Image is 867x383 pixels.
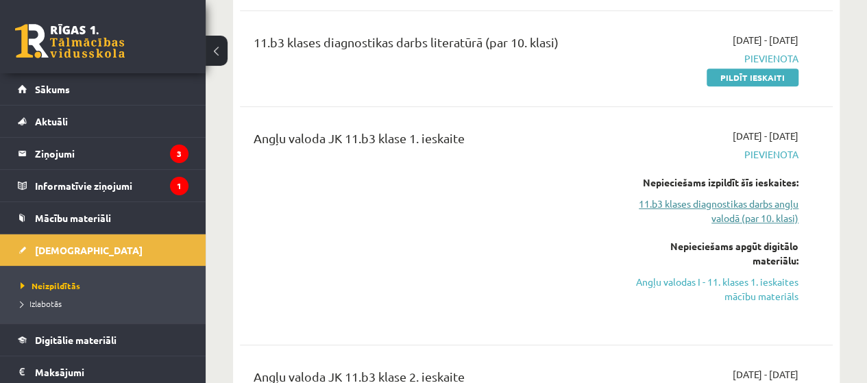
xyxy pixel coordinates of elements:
[707,69,798,86] a: Pildīt ieskaiti
[170,177,188,195] i: 1
[18,202,188,234] a: Mācību materiāli
[21,280,192,292] a: Neizpildītās
[733,367,798,382] span: [DATE] - [DATE]
[631,175,798,190] div: Nepieciešams izpildīt šīs ieskaites:
[21,297,192,310] a: Izlabotās
[18,170,188,201] a: Informatīvie ziņojumi1
[21,298,62,309] span: Izlabotās
[18,106,188,137] a: Aktuāli
[631,147,798,162] span: Pievienota
[35,334,117,346] span: Digitālie materiāli
[35,115,68,127] span: Aktuāli
[18,73,188,105] a: Sākums
[35,244,143,256] span: [DEMOGRAPHIC_DATA]
[631,239,798,268] div: Nepieciešams apgūt digitālo materiālu:
[733,33,798,47] span: [DATE] - [DATE]
[21,280,80,291] span: Neizpildītās
[254,129,610,154] div: Angļu valoda JK 11.b3 klase 1. ieskaite
[733,129,798,143] span: [DATE] - [DATE]
[631,197,798,225] a: 11.b3 klases diagnostikas darbs angļu valodā (par 10. klasi)
[35,83,70,95] span: Sākums
[631,275,798,304] a: Angļu valodas I - 11. klases 1. ieskaites mācību materiāls
[18,234,188,266] a: [DEMOGRAPHIC_DATA]
[15,24,125,58] a: Rīgas 1. Tālmācības vidusskola
[18,324,188,356] a: Digitālie materiāli
[35,138,188,169] legend: Ziņojumi
[631,51,798,66] span: Pievienota
[35,212,111,224] span: Mācību materiāli
[170,145,188,163] i: 3
[254,33,610,58] div: 11.b3 klases diagnostikas darbs literatūrā (par 10. klasi)
[18,138,188,169] a: Ziņojumi3
[35,170,188,201] legend: Informatīvie ziņojumi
